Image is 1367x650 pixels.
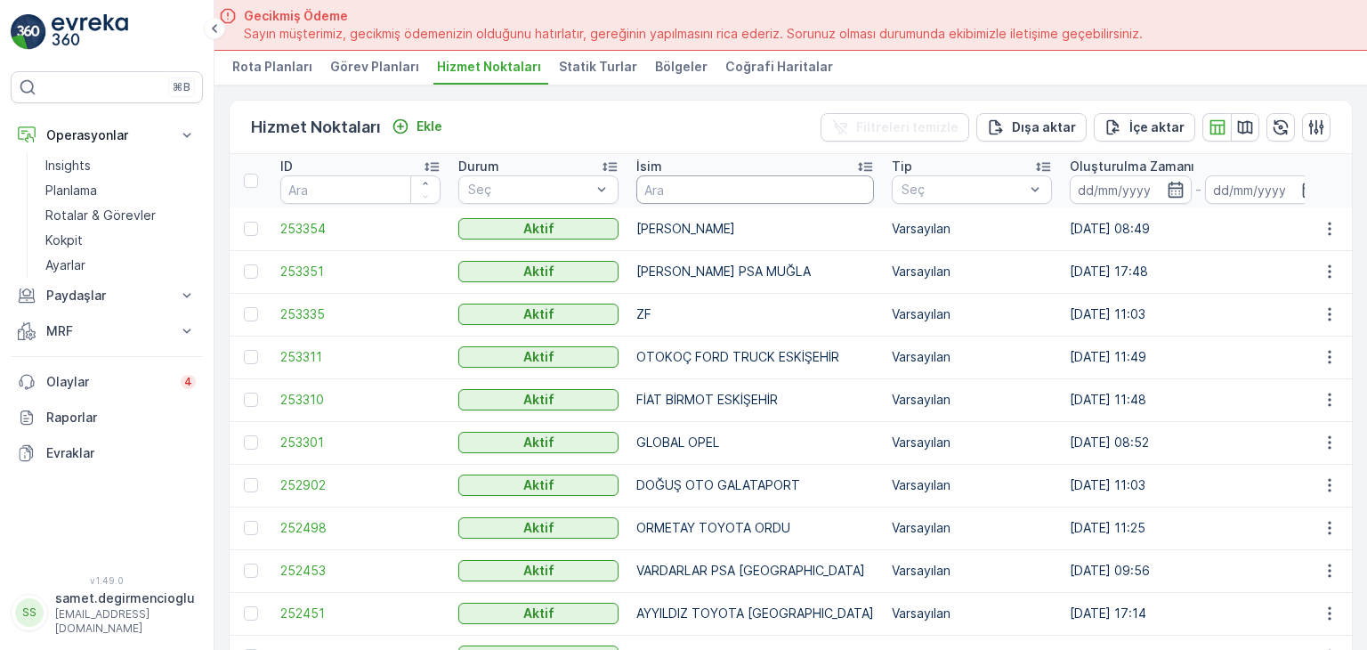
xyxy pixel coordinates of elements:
[1061,549,1335,592] td: [DATE] 09:56
[11,313,203,349] button: MRF
[15,598,44,627] div: SS
[244,606,258,621] div: Toggle Row Selected
[280,434,441,451] a: 253301
[1195,179,1201,200] p: -
[280,220,441,238] span: 253354
[280,519,441,537] a: 252498
[636,175,874,204] input: Ara
[280,305,441,323] a: 253335
[280,263,441,280] span: 253351
[559,58,637,76] span: Statik Turlar
[458,475,619,496] button: Aktif
[627,421,883,464] td: GLOBAL OPEL
[46,373,170,391] p: Olaylar
[627,336,883,378] td: OTOKOÇ FORD TRUCK ESKİŞEHİR
[280,348,441,366] a: 253311
[523,305,554,323] p: Aktif
[821,113,969,142] button: Filtreleri temizle
[468,181,591,199] p: Seç
[244,393,258,407] div: Toggle Row Selected
[280,391,441,409] a: 253310
[627,378,883,421] td: FİAT BİRMOT ESKİŞEHİR
[437,58,541,76] span: Hizmet Noktaları
[244,478,258,492] div: Toggle Row Selected
[46,287,167,305] p: Paydaşlar
[856,118,959,136] p: Filtreleri temizle
[251,115,381,140] p: Hizmet Noktaları
[883,336,1061,378] td: Varsayılan
[11,14,46,50] img: logo
[1061,507,1335,549] td: [DATE] 11:25
[244,350,258,364] div: Toggle Row Selected
[280,476,441,494] span: 252902
[636,158,662,175] p: İsim
[883,464,1061,507] td: Varsayılan
[11,575,203,586] span: v 1.49.0
[458,218,619,240] button: Aktif
[280,158,293,175] p: ID
[1061,293,1335,336] td: [DATE] 11:03
[417,118,442,135] p: Ekle
[883,507,1061,549] td: Varsayılan
[883,592,1061,635] td: Varsayılan
[384,116,449,137] button: Ekle
[627,207,883,250] td: [PERSON_NAME]
[244,222,258,236] div: Toggle Row Selected
[458,389,619,410] button: Aktif
[627,250,883,293] td: [PERSON_NAME] PSA MUĞLA
[725,58,833,76] span: Coğrafi Haritalar
[280,562,441,580] a: 252453
[458,158,499,175] p: Durum
[1129,118,1185,136] p: İçe aktar
[1061,464,1335,507] td: [DATE] 11:03
[184,375,192,389] p: 4
[11,400,203,435] a: Raporlar
[523,519,554,537] p: Aktif
[38,228,203,253] a: Kokpit
[523,220,554,238] p: Aktif
[1061,336,1335,378] td: [DATE] 11:49
[1061,207,1335,250] td: [DATE] 08:49
[244,25,1143,43] span: Sayın müşterimiz, gecikmiş ödemenizin olduğunu hatırlatır, gereğinin yapılmasını rica ederiz. Sor...
[627,549,883,592] td: VARDARLAR PSA [GEOGRAPHIC_DATA]
[11,278,203,313] button: Paydaşlar
[244,7,1143,25] span: Gecikmiş Ödeme
[1061,378,1335,421] td: [DATE] 11:48
[55,589,195,607] p: samet.degirmencioglu
[45,256,85,274] p: Ayarlar
[11,364,203,400] a: Olaylar4
[883,549,1061,592] td: Varsayılan
[458,304,619,325] button: Aktif
[523,476,554,494] p: Aktif
[45,232,83,249] p: Kokpit
[523,348,554,366] p: Aktif
[38,253,203,278] a: Ayarlar
[330,58,419,76] span: Görev Planları
[244,564,258,578] div: Toggle Row Selected
[892,158,912,175] p: Tip
[46,322,167,340] p: MRF
[244,521,258,535] div: Toggle Row Selected
[1205,175,1327,204] input: dd/mm/yyyy
[523,605,554,622] p: Aktif
[46,409,196,427] p: Raporlar
[627,464,883,507] td: DOĞUŞ OTO GALATAPORT
[1061,592,1335,635] td: [DATE] 17:14
[244,435,258,450] div: Toggle Row Selected
[46,444,196,462] p: Evraklar
[1070,158,1194,175] p: Oluşturulma Zamanı
[46,126,167,144] p: Operasyonlar
[883,250,1061,293] td: Varsayılan
[458,560,619,581] button: Aktif
[458,432,619,453] button: Aktif
[38,203,203,228] a: Rotalar & Görevler
[1094,113,1195,142] button: İçe aktar
[11,589,203,636] button: SSsamet.degirmencioglu[EMAIL_ADDRESS][DOMAIN_NAME]
[280,605,441,622] span: 252451
[173,80,190,94] p: ⌘B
